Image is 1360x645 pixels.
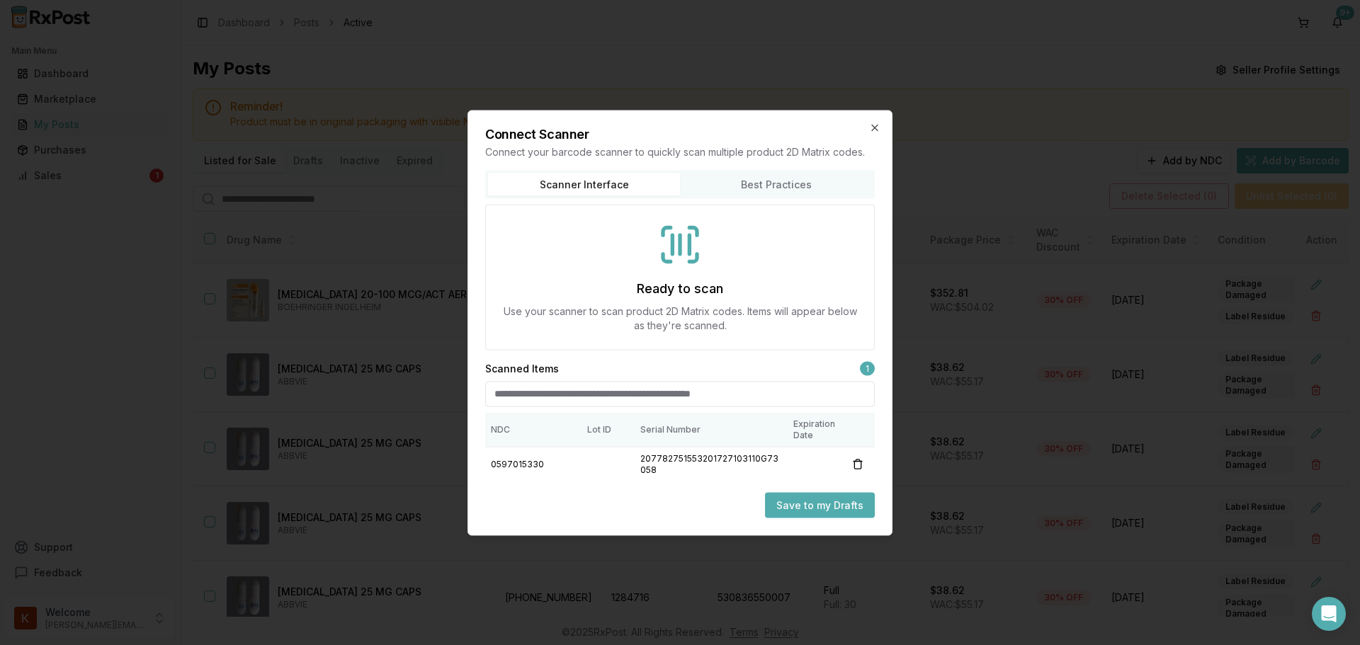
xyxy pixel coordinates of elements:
th: Lot ID [582,412,635,447]
th: Serial Number [635,412,788,447]
button: Save to my Drafts [765,492,875,518]
h3: Ready to scan [637,278,723,298]
p: Use your scanner to scan product 2D Matrix codes. Items will appear below as they're scanned. [503,304,857,332]
td: 207782751553201727103110G73058 [635,447,788,481]
th: Expiration Date [788,412,841,447]
th: NDC [485,412,582,447]
span: 1 [860,361,875,375]
h2: Connect Scanner [485,127,875,140]
button: Best Practices [680,173,872,195]
button: Scanner Interface [488,173,680,195]
td: 0597015330 [485,447,582,481]
p: Connect your barcode scanner to quickly scan multiple product 2D Matrix codes. [485,144,875,159]
h3: Scanned Items [485,361,559,375]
